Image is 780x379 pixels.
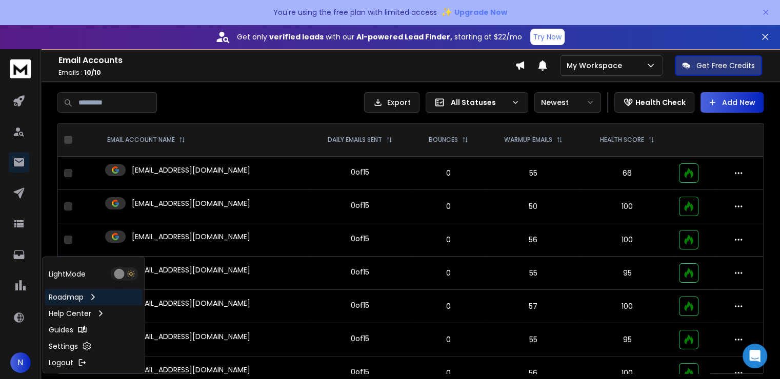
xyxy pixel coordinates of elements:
[582,290,673,323] td: 100
[132,165,250,175] p: [EMAIL_ADDRESS][DOMAIN_NAME]
[567,60,626,71] p: My Workspace
[45,305,142,322] a: Help Center
[614,92,694,113] button: Health Check
[45,338,142,354] a: Settings
[485,223,582,257] td: 56
[364,92,419,113] button: Export
[485,290,582,323] td: 57
[351,333,369,344] div: 0 of 15
[582,257,673,290] td: 95
[132,365,250,375] p: [EMAIL_ADDRESS][DOMAIN_NAME]
[107,136,185,144] div: EMAIL ACCOUNT NAME
[582,323,673,356] td: 95
[582,157,673,190] td: 66
[356,32,452,42] strong: AI-powered Lead Finder,
[418,235,478,245] p: 0
[237,32,522,42] p: Get only with our starting at $22/mo
[485,157,582,190] td: 55
[351,267,369,277] div: 0 of 15
[743,344,767,368] div: Open Intercom Messenger
[351,300,369,310] div: 0 of 15
[441,2,507,23] button: ✨Upgrade Now
[351,167,369,177] div: 0 of 15
[533,32,562,42] p: Try Now
[534,92,601,113] button: Newest
[418,334,478,345] p: 0
[418,368,478,378] p: 0
[701,92,764,113] button: Add New
[675,55,762,76] button: Get Free Credits
[49,308,91,319] p: Help Center
[504,136,552,144] p: WARMUP EMAILS
[132,198,250,208] p: [EMAIL_ADDRESS][DOMAIN_NAME]
[10,352,31,373] button: N
[418,201,478,212] p: 0
[418,301,478,311] p: 0
[132,231,250,242] p: [EMAIL_ADDRESS][DOMAIN_NAME]
[351,234,369,244] div: 0 of 15
[582,190,673,223] td: 100
[418,168,478,178] p: 0
[485,257,582,290] td: 55
[49,269,86,279] p: Light Mode
[485,190,582,223] td: 50
[273,7,437,17] p: You're using the free plan with limited access
[429,136,458,144] p: BOUNCES
[485,323,582,356] td: 55
[49,325,73,335] p: Guides
[451,97,507,108] p: All Statuses
[132,331,250,342] p: [EMAIL_ADDRESS][DOMAIN_NAME]
[530,29,565,45] button: Try Now
[600,136,644,144] p: HEALTH SCORE
[582,223,673,257] td: 100
[418,268,478,278] p: 0
[441,5,452,19] span: ✨
[84,68,101,77] span: 10 / 10
[45,322,142,338] a: Guides
[58,54,515,67] h1: Email Accounts
[10,59,31,78] img: logo
[328,136,382,144] p: DAILY EMAILS SENT
[49,357,73,368] p: Logout
[351,200,369,210] div: 0 of 15
[132,265,250,275] p: [EMAIL_ADDRESS][DOMAIN_NAME]
[49,292,84,302] p: Roadmap
[454,7,507,17] span: Upgrade Now
[58,69,515,77] p: Emails :
[635,97,686,108] p: Health Check
[45,289,142,305] a: Roadmap
[269,32,324,42] strong: verified leads
[49,341,78,351] p: Settings
[132,298,250,308] p: [EMAIL_ADDRESS][DOMAIN_NAME]
[696,60,755,71] p: Get Free Credits
[351,367,369,377] div: 0 of 15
